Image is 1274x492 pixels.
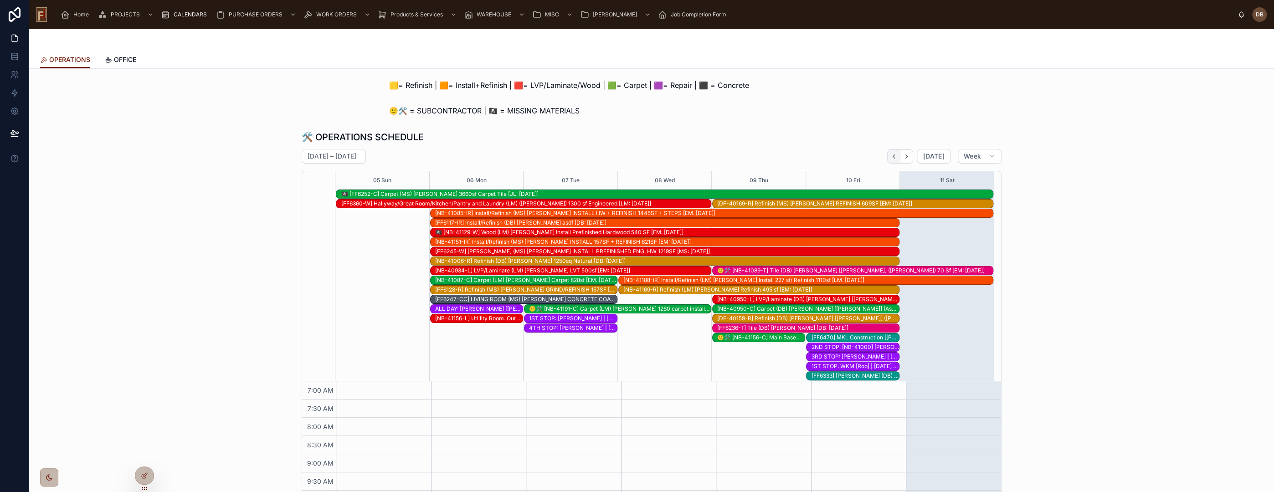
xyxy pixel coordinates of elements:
a: CALENDARS [158,6,213,23]
span: OPERATIONS [49,55,90,64]
img: App logo [36,7,47,22]
h2: [DATE] – [DATE] [308,152,356,161]
div: [NB-41087-C] Carpet (LM) Sandy Goethel Carpet 828sf [EM: 09-19-25] [435,276,617,284]
div: [FF6236-T] Tile (DB) [PERSON_NAME] [DB: [DATE]] [717,324,899,332]
div: 🏴‍☠️ [FF6252-C] Carpet (MS) [PERSON_NAME] 3660sf Carpet Tile [JL: [DATE]] [341,190,993,198]
div: [NB-40950-C] Carpet (DB) [PERSON_NAME] [[PERSON_NAME]] (Aspenwood) 2 bedrooms [DB: [DATE]] [717,305,899,313]
div: 2ND STOP: [NB-41000] [PERSON_NAME] & [PERSON_NAME] (LM) [: [DATE]] [811,343,899,351]
div: [FF6117-IR] Install/Refinish (DB) Lauren McMillen asdf [DB: 09-23-25] [435,219,899,227]
span: Home [73,11,89,18]
button: 10 Fri [846,171,860,190]
div: [NB-40934-L] LVP/Laminate (LM) [PERSON_NAME] LVT 500sf [EM: [DATE]] [435,267,711,274]
div: 🙂🛠️ [NB-41089-T] Tile (DB) [PERSON_NAME] [[PERSON_NAME]] ([PERSON_NAME]) 70 Sf [EM: [DATE]] [717,267,993,274]
span: PROJECTS [111,11,140,18]
div: [FF6470] MKL Construction [[PERSON_NAME]] (NEE) (DB) [DB: [DATE]] [811,334,899,341]
div: [FF6470] MKL Construction [Mike] (NEE) (DB) [DB: 10-09-25] [811,333,899,342]
a: OFFICE [105,51,136,70]
div: 🙂🛠️ [NB-41089-T] Tile (DB) Callen [Jennifer] (Wylie) 70 Sf [EM: 09-24-25] [717,266,993,275]
button: 08 Wed [655,171,675,190]
div: [NB-40934-L] LVP/Laminate (LM) Kim Praefke LVT 500sf [EM: 09-03-25] [435,266,711,275]
button: 05 Sun [373,171,391,190]
div: [DF-40169-R] Refinish (MS) [PERSON_NAME] REFINISH 609SF [EM: [DATE]] [717,200,993,207]
a: Job Completion Form [655,6,733,23]
span: [DATE] [923,152,944,160]
div: 3RD STOP: [PERSON_NAME] | [DATE] | Callback [: [DATE]] [811,353,899,360]
button: Week [958,149,1002,164]
div: [FF6360-W] Hallyway/Great Room/Kitchen/Pantry and Laundry (LM) ([PERSON_NAME]) 1300 sf Engineered... [341,200,710,207]
a: Home [58,6,95,23]
div: [NB-41169-R] Refinish (LM) Nancy Davis Refinish 495 sf [EM: 09-24-25] [623,286,899,294]
div: [NB-40950-L] LVP/Laminate (DB) Sid Grinker [Kenny] (Aspenwood) 500sq [DB: 10-07-25] [717,295,899,303]
div: [FF6236-T] Tile (DB) Karen Gottschalk Tile Steps [DB: 09-18-25] [717,324,899,332]
span: DB [1256,11,1264,18]
a: WORK ORDERS [301,6,375,23]
div: 1ST STOP: WKM [Rob] | [DATE] | Callback [: [DATE]] [811,363,899,370]
div: [DF-40159-R] Refinish (DB) [PERSON_NAME] [[PERSON_NAME]] ([PERSON_NAME]) Blend 6X3 Area [DB: [DATE]] [717,315,899,322]
div: 1ST STOP: WKM [Rob] | 10/06/25 | Callback [: 10-09-25] [811,362,899,370]
a: [PERSON_NAME] [577,6,655,23]
div: 4TH STOP: Darth Vader | 10/05/25 | Callback [: 10-06-25] [529,324,616,332]
div: [NB-41006-R] Refinish (DB) Shelley Butler 1250sq Natural [DB: 08-28-25] [435,257,899,265]
span: PURCHASE ORDERS [229,11,283,18]
div: [FF6247-CC] LIVING ROOM (MS) [PERSON_NAME] CONCRETE COATING 298SF (INDOORS) [MS: [DATE]] [435,296,617,303]
a: Products & Services [375,6,461,23]
button: 06 Mon [467,171,487,190]
span: CALENDARS [174,11,207,18]
a: MISC [529,6,577,23]
span: Week [964,152,981,160]
div: [NB-40950-L] LVP/Laminate (DB) [PERSON_NAME] [[PERSON_NAME]] (Aspenwood) 500sq [DB: [DATE]] [717,296,899,303]
a: PROJECTS [95,6,158,23]
button: 07 Tue [562,171,580,190]
div: 🏴‍☠️ [FF6252-C] Carpet (MS) Joy Gallmon 3660sf Carpet Tile [JL: 09-18-25] [341,190,993,198]
span: 9:30 AM [305,477,336,485]
span: 8:00 AM [305,423,336,430]
div: 🏴‍☠️ [NB-41129-W] Wood (LM) [PERSON_NAME] Install Prefinished Hardwood 540 SF [EM: [DATE]] [435,229,899,236]
div: 1ST STOP: [PERSON_NAME] | [DATE] | Callback [: [DATE]] [529,315,616,322]
div: [DF-40169-R] Refinish (MS) Elaine Kopanon REFINISH 609SF [EM: 09-24-25] [717,200,993,208]
span: WAREHOUSE [477,11,511,18]
button: 09 Thu [750,171,768,190]
button: Next [900,149,913,164]
span: WORK ORDERS [316,11,357,18]
div: [FF6333] [PERSON_NAME] (DB) Tearout only [DB: [DATE]] [811,372,899,379]
div: [FF6128-R] Refinish (MS) Patricia Dries GRIND/REFINISH 157SF [MS: 09-18-25] [435,286,617,294]
button: [DATE] [917,149,950,164]
div: [NB-41156-L] Utlility Room. Out line the Furnace and other equipmemt. (LM) [PERSON_NAME] 204 sf L... [435,315,523,322]
span: [PERSON_NAME] [593,11,637,18]
button: 11 Sat [940,171,954,190]
div: ALL DAY: [PERSON_NAME] [[PERSON_NAME]] | [DATE] | Callback [: [DATE]] [435,305,523,313]
span: 🙂🛠️ = SUBCONTRACTOR | 🏴‍☠️ = MISSING MATERIALS [389,105,580,116]
div: 1ST STOP: Marianne Burish | 09/18/25 | Callback [: 10-08-25] [529,314,616,323]
div: [FF6128-R] Refinish (MS) [PERSON_NAME] GRIND/REFINISH 157SF [MS: [DATE]] [435,286,617,293]
div: [FF6360-W] Hallyway/Great Room/Kitchen/Pantry and Laundry (LM) (Riehle) 1300 sf Engineered [LM: 0... [341,200,710,208]
span: 8:30 AM [305,441,336,449]
span: Products & Services [390,11,443,18]
span: 7:30 AM [305,405,336,412]
a: WAREHOUSE [461,6,529,23]
div: ALL DAY: Sid Grinker [Kenny] | 08/29/25 | Callback [: 10-06-25] [435,305,523,313]
div: [NB-41169-R] Refinish (LM) [PERSON_NAME] Refinish 495 sf [EM: [DATE]] [623,286,899,293]
div: 🙂🛠️ [NB-41191-C] Carpet (LM) [PERSON_NAME] 1260 carpet install with basement stairs [LM: [DATE]] [529,305,711,313]
div: [DF-40159-R] Refinish (DB) Callen [Marie] (Stretz) Blend 6X3 Area [DB: 09-25-25] [717,314,899,323]
span: 🟨= Refinish | 🟧= Install+Refinish | 🟥= LVP/Laminate/Wood | 🟩= Carpet | 🟪= Repair | ⬛ = Concrete [389,80,749,91]
div: 🙂🛠️ [NB-41156-C] Main Basement Area (LM) [PERSON_NAME] 816 sf carpet [LM: [DATE]] [717,334,805,341]
div: 🙂🛠️ [NB-41191-C] Carpet (LM) Swetha Ramakrishnan 1260 carpet install with basement stairs [LM: 09... [529,305,711,313]
span: 7:00 AM [305,386,336,394]
div: scrollable content [54,5,1238,25]
div: [NB-40950-C] Carpet (DB) Sid Grinker [Kenny] (Aspenwood) 2 bedrooms [DB: 10-07-25] [717,305,899,313]
div: [FF6333] Stephanie Dietsche (DB) Tearout only [DB: 10-02-25] [811,372,899,380]
button: Back [887,149,900,164]
div: [FF6245-W] Wood (MS) Rachel Moore INSTALL PREFINISHED ENG. HW 1219SF [MS: 09-17-25] [435,247,899,256]
div: [NB-41156-L] Utlility Room. Out line the Furnace and other equipmemt. (LM) Brittany Hudson 204 sf... [435,314,523,323]
div: 🏴‍☠️ [NB-41129-W] Wood (LM) Eyad Bittar Install Prefinished Hardwood 540 SF [EM: 09-20-25] [435,228,899,236]
span: MISC [545,11,559,18]
div: [NB-41085-IR] Install/Refinish (MS) Margret Steinhafel INSTALL HW + REFINISH 1445SF + STEPS [EM: ... [435,209,993,217]
span: OFFICE [114,55,136,64]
